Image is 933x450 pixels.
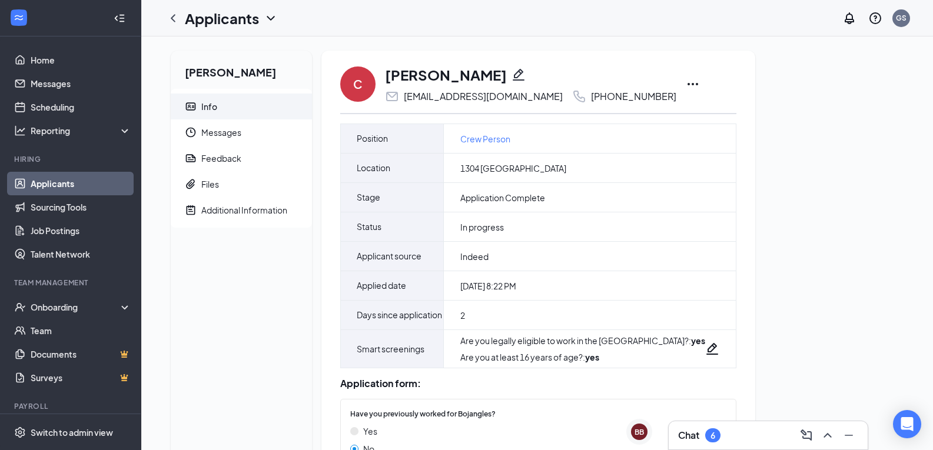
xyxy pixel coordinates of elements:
[31,426,113,438] div: Switch to admin view
[460,351,705,363] div: Are you at least 16 years of age? :
[678,429,699,442] h3: Chat
[460,280,516,292] span: [DATE] 8:22 PM
[14,154,129,164] div: Hiring
[31,95,131,119] a: Scheduling
[357,335,424,364] span: Smart screenings
[357,271,406,300] span: Applied date
[821,428,835,442] svg: ChevronUp
[357,124,388,153] span: Position
[686,77,700,91] svg: Ellipses
[14,278,129,288] div: Team Management
[166,11,180,25] svg: ChevronLeft
[591,91,676,102] div: [PHONE_NUMBER]
[114,12,125,24] svg: Collapse
[460,251,489,262] span: Indeed
[31,319,131,342] a: Team
[385,89,399,104] svg: Email
[710,431,715,441] div: 6
[185,152,197,164] svg: Report
[171,119,312,145] a: ClockMessages
[264,11,278,25] svg: ChevronDown
[363,425,377,438] span: Yes
[896,13,907,23] div: GS
[635,427,644,437] div: BB
[799,428,814,442] svg: ComposeMessage
[171,171,312,197] a: PaperclipFiles
[404,91,563,102] div: [EMAIL_ADDRESS][DOMAIN_NAME]
[14,401,129,411] div: Payroll
[691,335,705,346] strong: yes
[14,301,26,313] svg: UserCheck
[385,65,507,85] h1: [PERSON_NAME]
[171,145,312,171] a: ReportFeedback
[31,195,131,219] a: Sourcing Tools
[357,301,442,329] span: Days since application
[460,192,545,204] span: Application Complete
[31,342,131,366] a: DocumentsCrown
[460,132,510,145] a: Crew Person
[460,335,705,346] div: Are you legally eligible to work in the [GEOGRAPHIC_DATA]? :
[353,76,363,92] div: C
[350,409,496,420] span: Have you previously worked for Bojangles?
[893,410,921,438] div: Open Intercom Messenger
[31,125,132,136] div: Reporting
[201,204,287,216] div: Additional Information
[512,68,526,82] svg: Pencil
[818,426,837,445] button: ChevronUp
[340,378,736,389] div: Application form:
[31,301,121,313] div: Onboarding
[13,12,25,24] svg: WorkstreamLogo
[201,119,303,145] span: Messages
[705,342,719,356] svg: Pencil
[572,89,586,104] svg: Phone
[357,154,390,182] span: Location
[201,152,241,164] div: Feedback
[185,204,197,216] svg: NoteActive
[797,426,816,445] button: ComposeMessage
[839,426,858,445] button: Minimize
[14,426,26,438] svg: Settings
[185,8,259,28] h1: Applicants
[460,221,504,233] span: In progress
[31,172,131,195] a: Applicants
[185,101,197,112] svg: ContactCard
[357,212,381,241] span: Status
[31,72,131,95] a: Messages
[31,219,131,242] a: Job Postings
[185,178,197,190] svg: Paperclip
[842,428,856,442] svg: Minimize
[31,366,131,389] a: SurveysCrown
[460,309,465,321] span: 2
[201,101,217,112] div: Info
[171,94,312,119] a: ContactCardInfo
[357,183,380,212] span: Stage
[31,242,131,266] a: Talent Network
[14,125,26,136] svg: Analysis
[185,126,197,138] svg: Clock
[868,11,882,25] svg: QuestionInfo
[171,197,312,223] a: NoteActiveAdditional Information
[585,352,599,362] strong: yes
[357,242,421,271] span: Applicant source
[171,51,312,89] h2: [PERSON_NAME]
[201,178,219,190] div: Files
[31,48,131,72] a: Home
[842,11,856,25] svg: Notifications
[460,162,566,174] span: 1304 [GEOGRAPHIC_DATA]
